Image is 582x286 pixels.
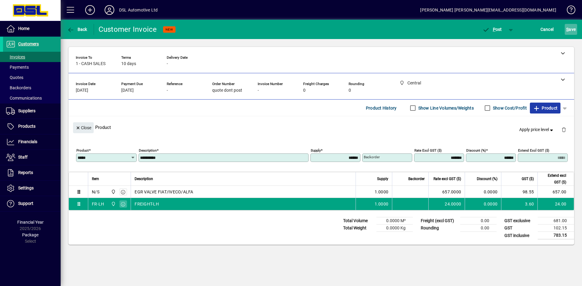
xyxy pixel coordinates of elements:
button: Add [80,5,100,15]
a: Settings [3,181,61,196]
mat-label: Product [76,148,89,153]
mat-label: Supply [311,148,321,153]
mat-label: Rate excl GST ($) [414,148,442,153]
a: Suppliers [3,104,61,119]
span: Extend excl GST ($) [541,172,566,186]
span: Apply price level [519,127,554,133]
span: Invoices [6,54,25,59]
button: Product [530,103,560,113]
span: - [167,61,168,66]
span: Financial Year [17,220,44,225]
span: Item [92,176,99,182]
td: Total Volume [340,217,376,225]
button: Save [565,24,577,35]
a: Staff [3,150,61,165]
span: 1 - CASH SALES [76,61,105,66]
a: Home [3,21,61,36]
span: - [167,88,168,93]
div: Customer Invoice [99,25,157,34]
div: N/S [92,189,99,195]
span: Communications [6,96,42,100]
span: Discount (%) [477,176,497,182]
a: Payments [3,62,61,72]
span: 0 [349,88,351,93]
td: 681.00 [538,217,574,225]
a: Invoices [3,52,61,62]
span: Financials [18,139,37,144]
a: Quotes [3,72,61,83]
span: Home [18,26,29,31]
span: Backorders [6,85,31,90]
a: Products [3,119,61,134]
mat-label: Extend excl GST ($) [518,148,549,153]
span: NEW [166,28,173,31]
span: Package [22,232,38,237]
span: Payments [6,65,29,70]
button: Product History [363,103,399,113]
span: Cancel [540,25,554,34]
app-page-header-button: Close [72,125,95,130]
td: 0.00 [460,225,497,232]
span: Supply [377,176,388,182]
a: Knowledge Base [562,1,574,21]
span: 1.0000 [375,201,389,207]
span: 10 days [121,61,136,66]
td: 0.00 [460,217,497,225]
span: P [493,27,496,32]
span: Back [67,27,87,32]
button: Apply price level [517,124,557,135]
span: Quotes [6,75,23,80]
span: quote dont post [212,88,242,93]
td: GST inclusive [501,232,538,239]
td: GST [501,225,538,232]
span: Customers [18,41,39,46]
span: [DATE] [121,88,134,93]
td: Freight (excl GST) [418,217,460,225]
td: 0.0000 [465,186,501,198]
td: 0.0000 M³ [376,217,413,225]
span: EGR VALVE FIAT/IVECO/ALFA [135,189,193,195]
button: Back [65,24,89,35]
span: Central [109,201,116,207]
td: 783.15 [538,232,574,239]
span: Product [533,103,557,113]
span: Product History [366,103,397,113]
td: 0.0000 [465,198,501,210]
td: Total Weight [340,225,376,232]
div: [PERSON_NAME] [PERSON_NAME][EMAIL_ADDRESS][DOMAIN_NAME] [420,5,556,15]
button: Profile [100,5,119,15]
div: 657.0000 [432,189,461,195]
a: Support [3,196,61,211]
a: Communications [3,93,61,103]
a: Financials [3,134,61,150]
td: Rounding [418,225,460,232]
app-page-header-button: Back [61,24,94,35]
td: 0.0000 Kg [376,225,413,232]
span: ost [482,27,502,32]
span: - [258,88,259,93]
td: 98.55 [501,186,537,198]
button: Delete [557,122,571,137]
div: DSL Automotive Ltd [119,5,158,15]
div: Product [69,116,574,138]
mat-label: Discount (%) [466,148,486,153]
mat-label: Backorder [364,155,380,159]
label: Show Cost/Profit [492,105,527,111]
div: 24.0000 [432,201,461,207]
span: Reports [18,170,33,175]
span: Central [109,189,116,195]
button: Cancel [539,24,555,35]
span: 1.0000 [375,189,389,195]
span: [DATE] [76,88,88,93]
span: Close [75,123,91,133]
span: 0 [303,88,306,93]
a: Reports [3,165,61,180]
span: Backorder [408,176,425,182]
button: Close [73,122,94,133]
a: Backorders [3,83,61,93]
span: FREIGHT-LH [135,201,159,207]
span: GST ($) [522,176,534,182]
span: ave [566,25,576,34]
span: Support [18,201,33,206]
td: 657.00 [537,186,574,198]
